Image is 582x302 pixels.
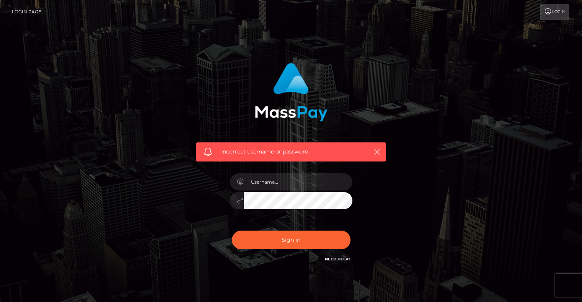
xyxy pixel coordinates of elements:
button: Sign in [232,231,351,249]
a: Need Help? [325,257,351,262]
a: Login [540,4,569,20]
input: Username... [244,173,352,191]
img: MassPay Login [255,63,328,121]
span: Incorrect username or password. [221,148,361,156]
a: Login Page [12,4,41,20]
